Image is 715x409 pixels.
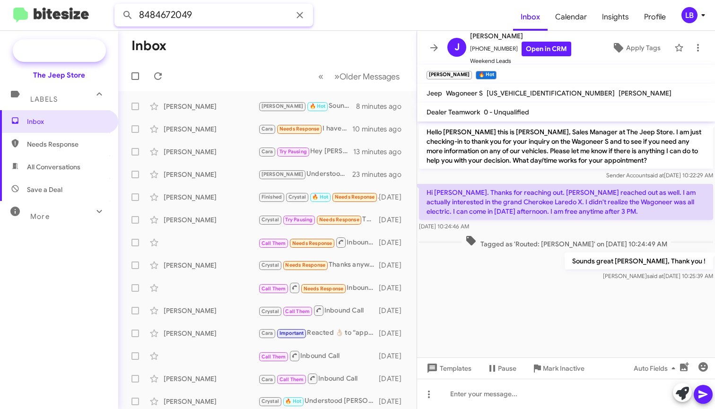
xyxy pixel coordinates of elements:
[454,40,460,55] span: J
[313,67,405,86] nav: Page navigation example
[292,240,332,246] span: Needs Response
[262,103,304,109] span: [PERSON_NAME]
[476,71,496,79] small: 🔥 Hot
[279,126,320,132] span: Needs Response
[262,217,279,223] span: Crystal
[258,214,379,225] div: Thank you [PERSON_NAME]
[352,124,409,134] div: 10 minutes ago
[164,261,258,270] div: [PERSON_NAME]
[417,360,479,377] button: Templates
[262,286,286,292] span: Call Them
[543,360,584,377] span: Mark Inactive
[379,374,409,383] div: [DATE]
[356,102,409,111] div: 8 minutes ago
[419,223,469,230] span: [DATE] 10:24:46 AM
[30,95,58,104] span: Labels
[27,117,107,126] span: Inbox
[379,351,409,361] div: [DATE]
[335,194,375,200] span: Needs Response
[484,108,529,116] span: 0 - Unqualified
[318,70,323,82] span: «
[379,238,409,247] div: [DATE]
[288,194,306,200] span: Crystal
[565,252,713,270] p: Sounds great [PERSON_NAME], Thank you !
[379,261,409,270] div: [DATE]
[258,191,379,202] div: That sounds perfect. Thank you.
[258,305,379,316] div: Inbound Call
[258,350,379,362] div: Inbound Call
[379,397,409,406] div: [DATE]
[258,282,379,294] div: Inbound Call
[258,396,379,407] div: Understood [PERSON_NAME] thank you for the update. Will talk again soon
[425,360,471,377] span: Templates
[548,3,594,31] span: Calendar
[262,262,279,268] span: Crystal
[379,215,409,225] div: [DATE]
[13,39,106,62] a: Special Campaign
[164,192,258,202] div: [PERSON_NAME]
[262,330,273,336] span: Cara
[258,101,356,112] div: Sounds great [PERSON_NAME], Thank you !
[637,3,673,31] a: Profile
[285,262,325,268] span: Needs Response
[470,56,571,66] span: Weekend Leads
[594,3,637,31] a: Insights
[262,194,282,200] span: Finished
[626,360,687,377] button: Auto Fields
[262,376,273,383] span: Cara
[164,215,258,225] div: [PERSON_NAME]
[258,146,353,157] div: Hey [PERSON_NAME], This is [PERSON_NAME] lefthand sales manager at the jeep store in [GEOGRAPHIC_...
[419,123,713,169] p: Hello [PERSON_NAME] this is [PERSON_NAME], Sales Manager at The Jeep Store. I am just checking-in...
[258,123,352,134] div: I have gotten a call and two text messages already this morning. I work and have a little kids. I...
[647,172,664,179] span: said at
[427,89,442,97] span: Jeep
[603,272,713,279] span: [PERSON_NAME] [DATE] 10:25:39 AM
[487,89,615,97] span: [US_VEHICLE_IDENTIFICATION_NUMBER]
[340,71,400,82] span: Older Messages
[164,329,258,338] div: [PERSON_NAME]
[379,192,409,202] div: [DATE]
[30,212,50,221] span: More
[673,7,705,23] button: LB
[379,283,409,293] div: [DATE]
[285,217,313,223] span: Try Pausing
[619,89,671,97] span: [PERSON_NAME]
[262,398,279,404] span: Crystal
[114,4,313,26] input: Search
[313,67,329,86] button: Previous
[164,102,258,111] div: [PERSON_NAME]
[258,236,379,248] div: Inbound Call
[626,39,661,56] span: Apply Tags
[470,30,571,42] span: [PERSON_NAME]
[262,308,279,314] span: Crystal
[419,184,713,220] p: Hi [PERSON_NAME]. Thanks for reaching out. [PERSON_NAME] reached out as well. I am actually inter...
[319,217,359,223] span: Needs Response
[353,147,409,157] div: 13 minutes ago
[379,306,409,315] div: [DATE]
[262,171,304,177] span: [PERSON_NAME]
[258,260,379,270] div: Thanks anyway [PERSON_NAME]
[524,360,592,377] button: Mark Inactive
[647,272,663,279] span: said at
[634,360,679,377] span: Auto Fields
[164,306,258,315] div: [PERSON_NAME]
[334,70,340,82] span: »
[27,139,107,149] span: Needs Response
[312,194,328,200] span: 🔥 Hot
[131,38,166,53] h1: Inbox
[352,170,409,179] div: 23 minutes ago
[446,89,483,97] span: Wagoneer S
[27,162,80,172] span: All Conversations
[164,147,258,157] div: [PERSON_NAME]
[513,3,548,31] span: Inbox
[279,330,304,336] span: Important
[279,148,307,155] span: Try Pausing
[258,328,379,339] div: Reacted 👌🏼 to “appreciate that feedback. while not perfect we try. good luck with the vehicle and...
[602,39,670,56] button: Apply Tags
[164,124,258,134] div: [PERSON_NAME]
[470,42,571,56] span: [PHONE_NUMBER]
[262,354,286,360] span: Call Them
[164,397,258,406] div: [PERSON_NAME]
